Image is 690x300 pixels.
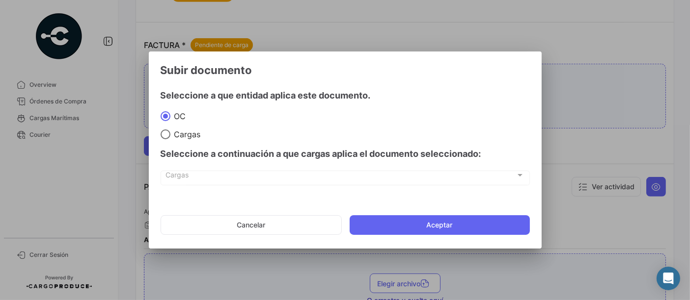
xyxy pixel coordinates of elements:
div: Abrir Intercom Messenger [657,267,680,290]
span: Cargas [166,173,516,181]
button: Cancelar [161,215,342,235]
span: Cargas [170,129,201,139]
h4: Seleccione a continuación a que cargas aplica el documento seleccionado: [161,147,530,161]
span: OC [170,111,186,121]
h4: Seleccione a que entidad aplica este documento. [161,89,530,102]
button: Aceptar [350,215,530,235]
h3: Subir documento [161,63,530,77]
